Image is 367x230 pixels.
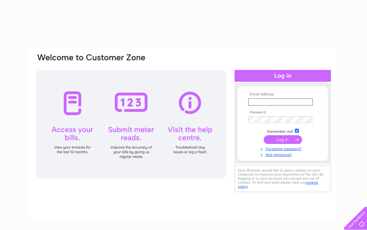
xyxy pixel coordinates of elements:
td: Remember me? [247,128,319,134]
th: Password: [247,110,319,115]
th: Email Address: [247,92,319,97]
div: Clear Business would like to place cookies on your computer to improve your experience of the sit... [235,165,331,192]
a: cookies policy [238,180,318,189]
input: Submit [264,135,302,144]
a: Not registered? [248,151,319,157]
a: Forgotten password? [248,145,319,151]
